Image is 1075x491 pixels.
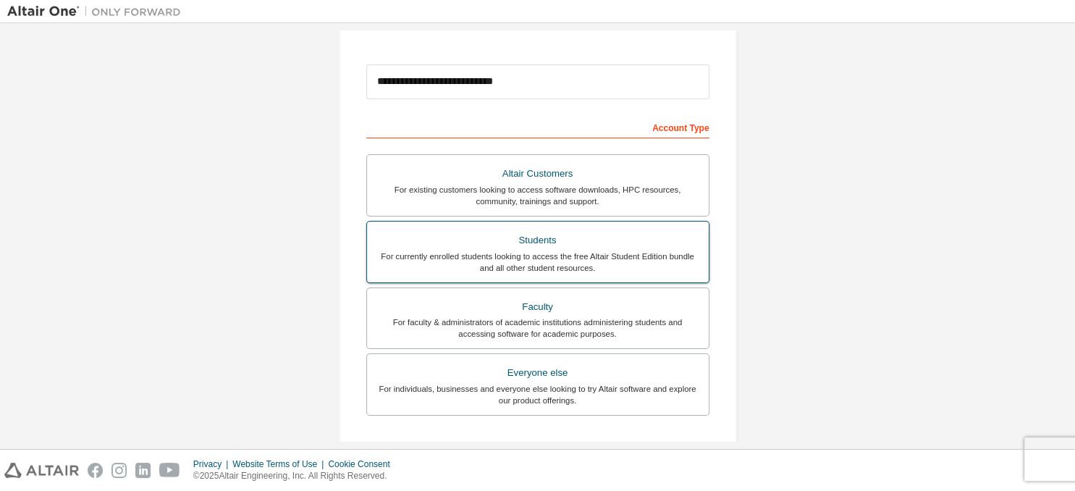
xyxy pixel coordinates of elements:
img: altair_logo.svg [4,463,79,478]
div: For currently enrolled students looking to access the free Altair Student Edition bundle and all ... [376,251,700,274]
div: For existing customers looking to access software downloads, HPC resources, community, trainings ... [376,184,700,207]
div: For individuals, businesses and everyone else looking to try Altair software and explore our prod... [376,383,700,406]
div: Website Terms of Use [232,458,328,470]
img: instagram.svg [111,463,127,478]
img: Altair One [7,4,188,19]
div: Your Profile [366,437,709,461]
div: Faculty [376,297,700,317]
div: Cookie Consent [328,458,398,470]
div: Account Type [366,115,709,138]
div: Everyone else [376,363,700,383]
div: Privacy [193,458,232,470]
div: Altair Customers [376,164,700,184]
div: Students [376,230,700,251]
p: © 2025 Altair Engineering, Inc. All Rights Reserved. [193,470,399,482]
img: linkedin.svg [135,463,151,478]
img: youtube.svg [159,463,180,478]
img: facebook.svg [88,463,103,478]
div: For faculty & administrators of academic institutions administering students and accessing softwa... [376,316,700,340]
